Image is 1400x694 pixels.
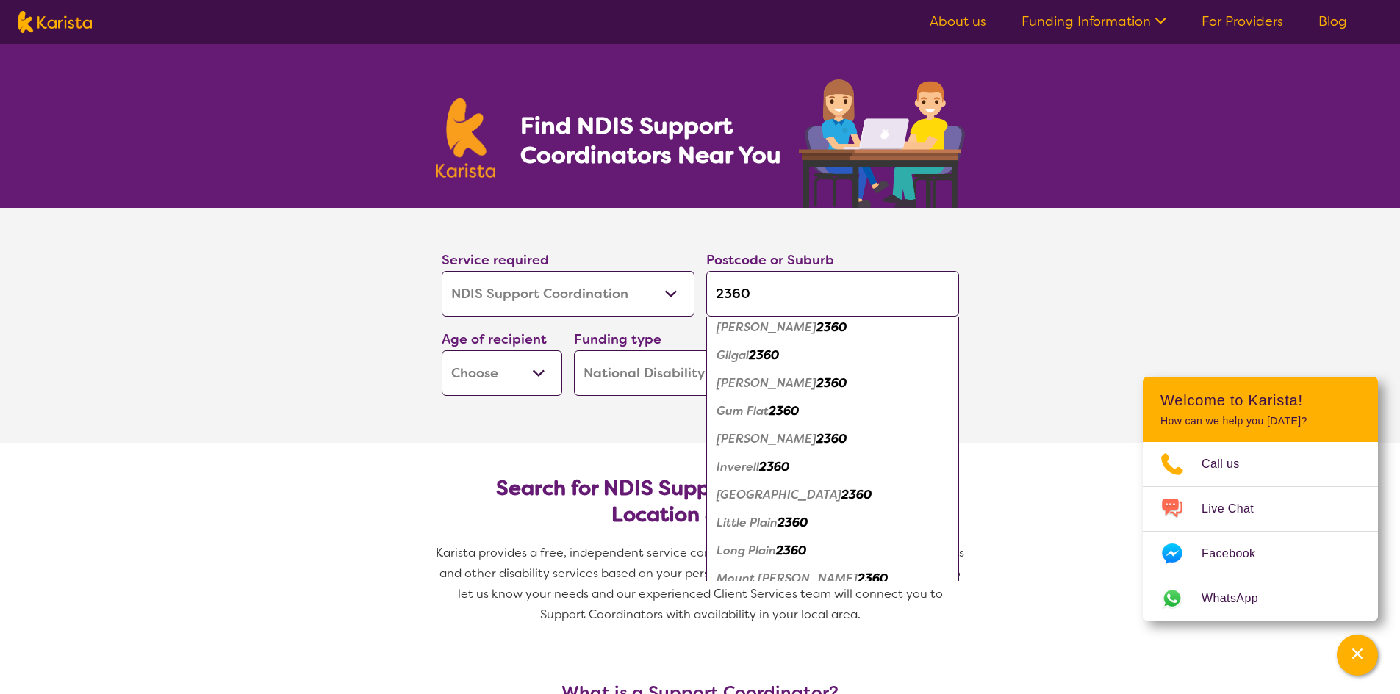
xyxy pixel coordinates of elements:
div: Kings Plains 2360 [714,481,952,509]
div: Channel Menu [1143,377,1378,621]
img: Karista logo [18,11,92,33]
em: Long Plain [717,543,776,558]
div: Elsmore 2360 [714,314,952,341]
em: [PERSON_NAME] [717,431,816,447]
div: Graman 2360 [714,369,952,397]
em: 2360 [841,487,872,502]
ul: Choose channel [1143,442,1378,621]
a: Blog [1318,12,1347,30]
a: About us [930,12,986,30]
span: Facebook [1202,543,1273,565]
em: 2360 [769,403,799,419]
span: Live Chat [1202,498,1271,520]
em: Mount [PERSON_NAME] [717,571,858,586]
div: Gilgai 2360 [714,341,952,369]
em: 2360 [858,571,888,586]
img: Karista logo [436,98,496,178]
div: Little Plain 2360 [714,509,952,537]
div: Gum Flat 2360 [714,397,952,425]
em: [GEOGRAPHIC_DATA] [717,487,841,502]
span: Karista provides a free, independent service connecting you with NDIS Support Coordinators and ot... [436,545,967,622]
h2: Search for NDIS Support Coordinators by Location & Needs [453,475,947,528]
em: 2360 [778,515,808,530]
div: Howell 2360 [714,425,952,453]
h1: Find NDIS Support Coordinators Near You [520,111,792,170]
label: Postcode or Suburb [706,251,834,269]
input: Type [706,271,959,317]
em: 2360 [749,347,779,363]
label: Funding type [574,330,661,348]
p: How can we help you [DATE]? [1160,415,1360,427]
em: Little Plain [717,515,778,530]
em: Gum Flat [717,403,769,419]
div: Mount Russell 2360 [714,565,952,593]
div: Inverell 2360 [714,453,952,481]
label: Service required [442,251,549,269]
button: Channel Menu [1337,635,1378,676]
em: 2360 [816,375,847,391]
img: support-coordination [799,79,965,208]
a: For Providers [1202,12,1283,30]
div: Long Plain 2360 [714,537,952,565]
em: 2360 [816,319,847,335]
span: Call us [1202,453,1257,475]
em: 2360 [816,431,847,447]
a: Funding Information [1022,12,1166,30]
em: [PERSON_NAME] [717,375,816,391]
em: 2360 [776,543,806,558]
em: [PERSON_NAME] [717,319,816,335]
em: Gilgai [717,347,749,363]
h2: Welcome to Karista! [1160,391,1360,409]
span: WhatsApp [1202,588,1276,610]
a: Web link opens in a new tab. [1143,576,1378,621]
em: Inverell [717,459,759,474]
em: 2360 [759,459,789,474]
label: Age of recipient [442,330,547,348]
